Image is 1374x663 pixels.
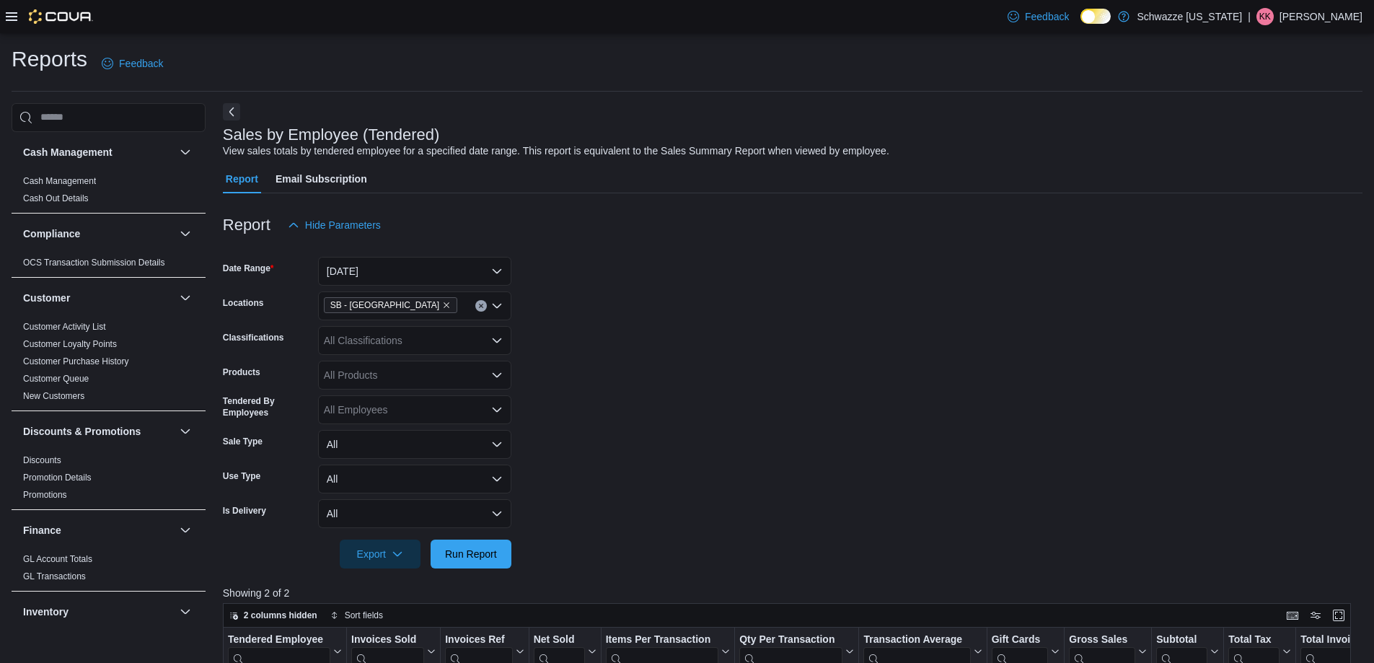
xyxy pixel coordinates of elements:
[223,366,260,378] label: Products
[491,335,503,346] button: Open list of options
[23,605,174,619] button: Inventory
[226,164,258,193] span: Report
[23,193,89,204] span: Cash Out Details
[228,633,330,647] div: Tendered Employee
[282,211,387,240] button: Hide Parameters
[12,254,206,277] div: Compliance
[491,369,503,381] button: Open list of options
[223,395,312,418] label: Tendered By Employees
[224,607,323,624] button: 2 columns hidden
[23,338,117,350] span: Customer Loyalty Points
[12,452,206,509] div: Discounts & Promotions
[23,554,92,564] a: GL Account Totals
[223,332,284,343] label: Classifications
[23,571,86,582] span: GL Transactions
[445,547,497,561] span: Run Report
[1248,8,1251,25] p: |
[119,56,163,71] span: Feedback
[23,291,70,305] h3: Customer
[23,373,89,385] span: Customer Queue
[23,390,84,402] span: New Customers
[23,489,67,501] span: Promotions
[23,227,174,241] button: Compliance
[318,465,511,493] button: All
[177,423,194,440] button: Discounts & Promotions
[23,455,61,465] a: Discounts
[12,318,206,410] div: Customer
[223,436,263,447] label: Sale Type
[23,322,106,332] a: Customer Activity List
[177,603,194,620] button: Inventory
[23,227,80,241] h3: Compliance
[23,490,67,500] a: Promotions
[12,45,87,74] h1: Reports
[23,145,113,159] h3: Cash Management
[23,473,92,483] a: Promotion Details
[223,297,264,309] label: Locations
[223,586,1362,600] p: Showing 2 of 2
[12,172,206,213] div: Cash Management
[739,633,842,647] div: Qty Per Transaction
[223,263,274,274] label: Date Range
[330,298,439,312] span: SB - [GEOGRAPHIC_DATA]
[475,300,487,312] button: Clear input
[23,571,86,581] a: GL Transactions
[445,633,512,647] div: Invoices Ref
[23,321,106,333] span: Customer Activity List
[1307,607,1324,624] button: Display options
[345,610,383,621] span: Sort fields
[23,391,84,401] a: New Customers
[1228,633,1280,647] div: Total Tax
[12,550,206,591] div: Finance
[1284,607,1301,624] button: Keyboard shortcuts
[991,633,1048,647] div: Gift Cards
[96,49,169,78] a: Feedback
[305,218,381,232] span: Hide Parameters
[23,424,141,439] h3: Discounts & Promotions
[533,633,584,647] div: Net Sold
[23,145,174,159] button: Cash Management
[244,610,317,621] span: 2 columns hidden
[223,216,270,234] h3: Report
[863,633,970,647] div: Transaction Average
[340,540,420,568] button: Export
[1137,8,1242,25] p: Schwazze [US_STATE]
[23,356,129,366] a: Customer Purchase History
[23,176,96,186] a: Cash Management
[23,291,174,305] button: Customer
[318,257,511,286] button: [DATE]
[318,430,511,459] button: All
[318,499,511,528] button: All
[23,356,129,367] span: Customer Purchase History
[325,607,389,624] button: Sort fields
[276,164,367,193] span: Email Subscription
[23,553,92,565] span: GL Account Totals
[1080,9,1111,24] input: Dark Mode
[23,455,61,466] span: Discounts
[23,258,165,268] a: OCS Transaction Submission Details
[1025,9,1069,24] span: Feedback
[23,605,69,619] h3: Inventory
[491,404,503,416] button: Open list of options
[324,297,457,313] span: SB - Boulder
[491,300,503,312] button: Open list of options
[23,523,61,537] h3: Finance
[348,540,412,568] span: Export
[223,144,889,159] div: View sales totals by tendered employee for a specified date range. This report is equivalent to t...
[1080,24,1081,25] span: Dark Mode
[23,523,174,537] button: Finance
[351,633,424,647] div: Invoices Sold
[177,289,194,307] button: Customer
[605,633,718,647] div: Items Per Transaction
[1069,633,1135,647] div: Gross Sales
[23,472,92,483] span: Promotion Details
[223,103,240,120] button: Next
[23,193,89,203] a: Cash Out Details
[29,9,93,24] img: Cova
[23,339,117,349] a: Customer Loyalty Points
[1002,2,1075,31] a: Feedback
[431,540,511,568] button: Run Report
[177,522,194,539] button: Finance
[1330,607,1347,624] button: Enter fullscreen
